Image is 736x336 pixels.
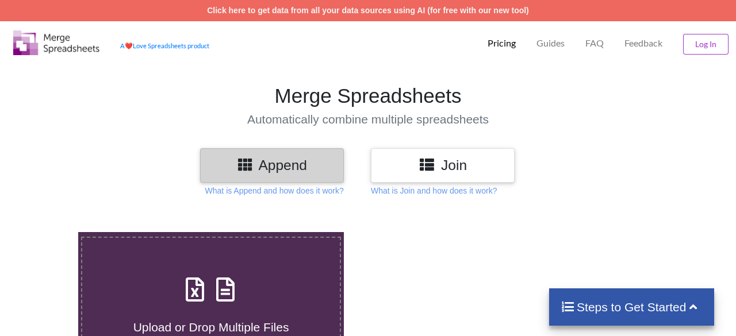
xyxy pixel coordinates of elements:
[120,42,209,49] a: AheartLove Spreadsheets product
[207,6,529,15] a: Click here to get data from all your data sources using AI (for free with our new tool)
[683,34,729,55] button: Log In
[13,30,99,55] img: Logo.png
[536,37,565,49] p: Guides
[371,185,497,196] p: What is Join and how does it work?
[205,185,344,196] p: What is Append and how does it work?
[488,37,516,49] p: Pricing
[624,38,662,48] span: Feedback
[379,157,506,173] h3: Join
[561,300,703,314] h4: Steps to Get Started
[125,42,133,49] span: heart
[585,37,604,49] p: FAQ
[209,157,335,173] h3: Append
